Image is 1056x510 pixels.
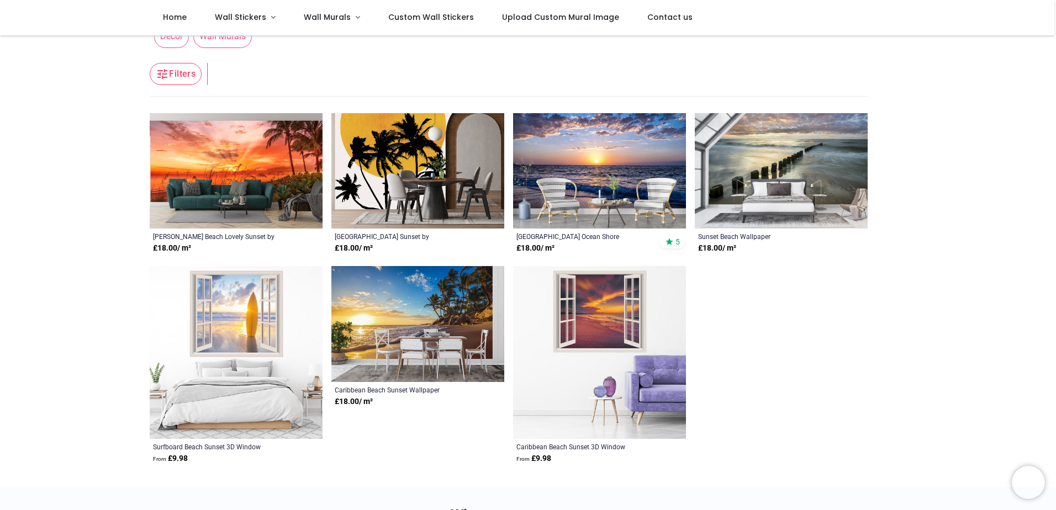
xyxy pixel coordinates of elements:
span: Upload Custom Mural Image [502,12,619,23]
img: Surfboard Beach Sunset 3D Window Wall Sticker [150,266,323,439]
span: 5 [675,237,680,247]
img: Caribbean Beach Sunset 3D Window Wall Sticker [513,266,686,439]
a: [GEOGRAPHIC_DATA] Sunset by [PERSON_NAME] [335,232,468,241]
a: Surfboard Beach Sunset 3D Window [153,442,286,451]
strong: £ 9.98 [516,453,551,464]
iframe: Brevo live chat [1012,466,1045,499]
button: Wall Murals [189,25,252,47]
span: Wall Murals [193,25,252,47]
strong: £ 18.00 / m² [153,243,191,254]
span: Decor [154,25,189,47]
button: Filters [150,63,202,85]
a: [PERSON_NAME] Beach Lovely Sunset by [PERSON_NAME] [153,232,286,241]
a: Caribbean Beach Sunset 3D Window [516,442,650,451]
button: Decor [150,25,189,47]
a: Sunset Beach Wallpaper [698,232,831,241]
img: Bonita Beach Lovely Sunset Wall Mural by Melanie Viola - Mod7 [150,113,323,229]
img: Sunset Beach Ocean Shore Wall Mural Wallpaper [513,113,686,229]
span: From [153,456,166,462]
span: From [516,456,530,462]
img: Sunset Beach Wall Mural Wallpaper [695,113,868,229]
span: Wall Stickers [215,12,266,23]
img: Caribbean Beach Sunset Wall Mural Wallpaper [331,266,504,382]
span: Contact us [647,12,693,23]
span: Wall Murals [304,12,351,23]
span: Home [163,12,187,23]
strong: £ 18.00 / m² [516,243,555,254]
a: Caribbean Beach Sunset Wallpaper [335,385,468,394]
strong: £ 18.00 / m² [335,243,373,254]
span: Custom Wall Stickers [388,12,474,23]
a: [GEOGRAPHIC_DATA] Ocean Shore Wallpaper [516,232,650,241]
img: Miami Beach Sunset Wall Mural by Boris Draschoff [331,113,504,229]
strong: £ 18.00 / m² [698,243,736,254]
strong: £ 18.00 / m² [335,396,373,407]
strong: £ 9.98 [153,453,188,464]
